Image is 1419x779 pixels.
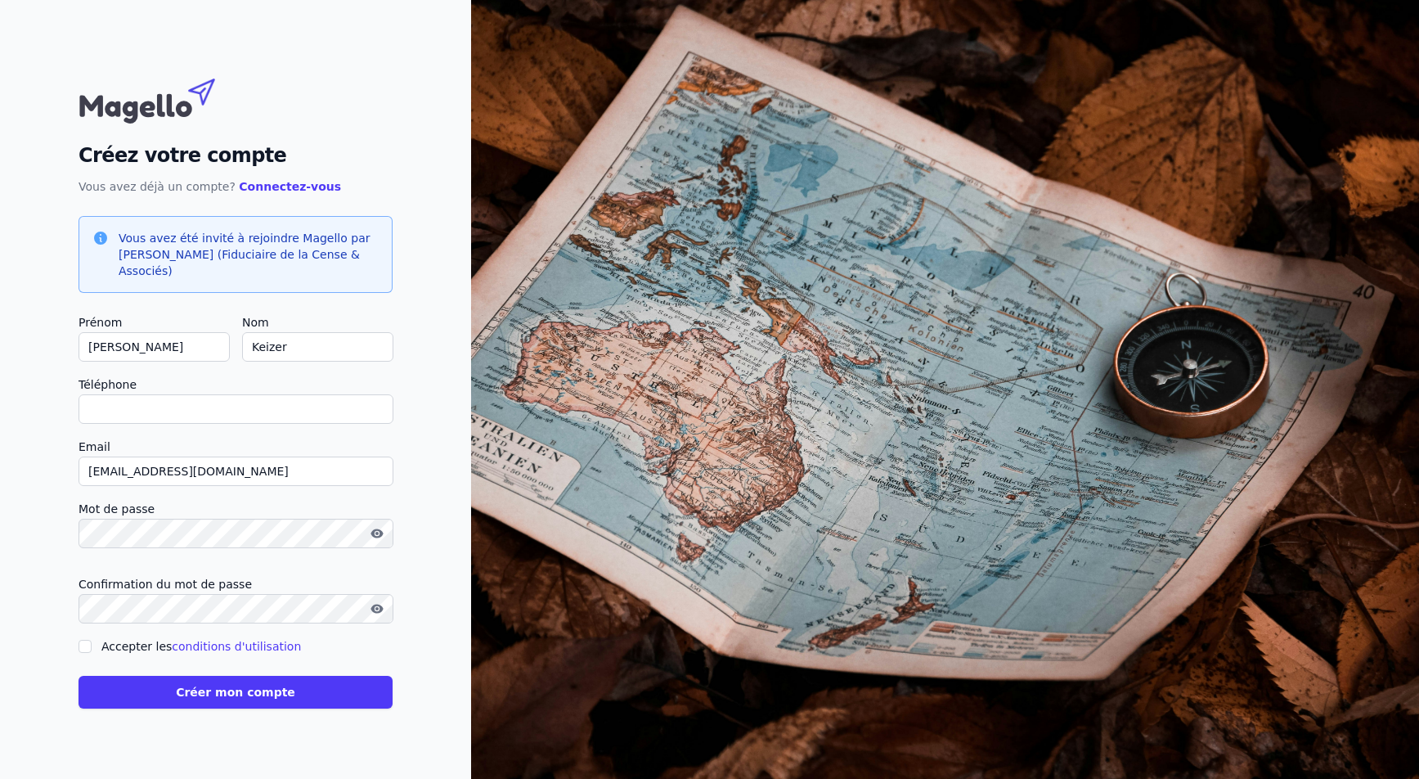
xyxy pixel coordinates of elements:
a: conditions d'utilisation [172,640,301,653]
h2: Créez votre compte [79,141,393,170]
label: Email [79,437,393,457]
label: Téléphone [79,375,393,394]
label: Confirmation du mot de passe [79,574,393,594]
button: Créer mon compte [79,676,393,709]
a: Connectez-vous [239,180,341,193]
label: Accepter les [101,640,301,653]
label: Nom [242,313,393,332]
img: Magello [79,70,250,128]
label: Mot de passe [79,499,393,519]
label: Prénom [79,313,229,332]
h3: Vous avez été invité à rejoindre Magello par [PERSON_NAME] (Fiduciaire de la Cense & Associés) [119,230,379,279]
p: Vous avez déjà un compte? [79,177,393,196]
